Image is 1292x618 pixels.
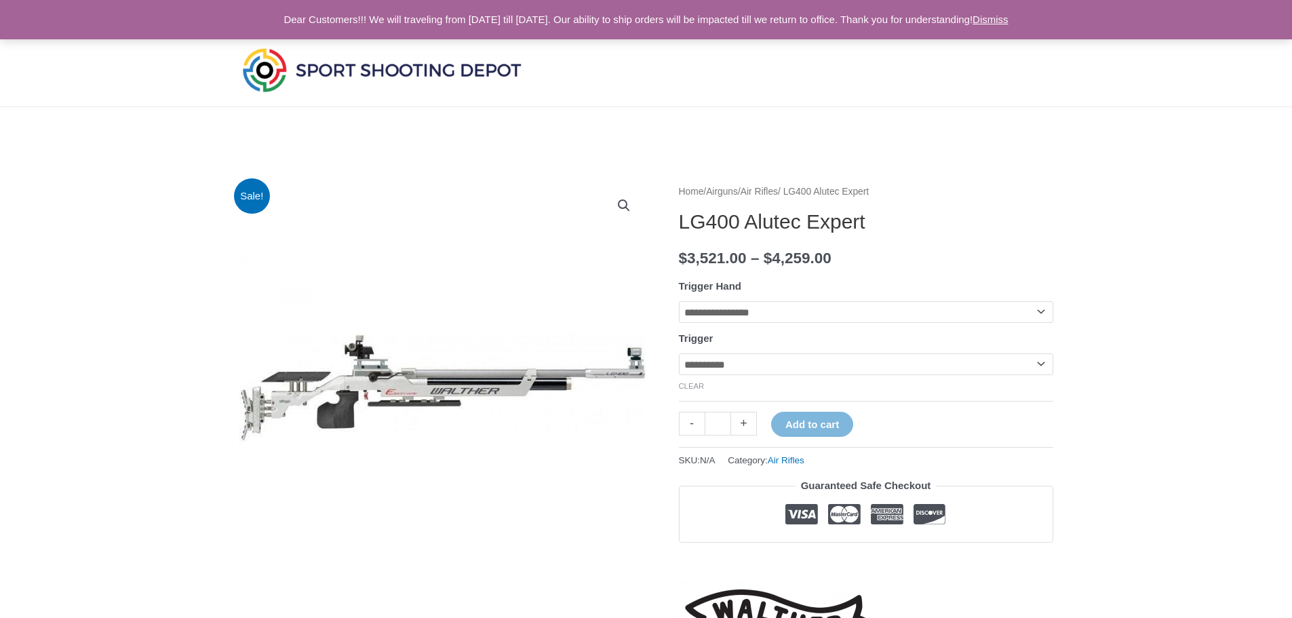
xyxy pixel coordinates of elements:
button: Add to cart [771,412,853,437]
a: Home [679,187,704,197]
span: SKU: [679,452,716,469]
h1: LG400 Alutec Expert [679,210,1053,234]
a: View full-screen image gallery [612,193,636,218]
img: LG400 Alutec Expert [239,183,646,590]
bdi: 4,259.00 [764,250,831,267]
a: Air Rifles [768,455,804,465]
a: - [679,412,705,436]
legend: Guaranteed Safe Checkout [796,476,937,495]
span: $ [679,250,688,267]
span: – [751,250,760,267]
a: Clear options [679,382,705,390]
label: Trigger [679,332,713,344]
bdi: 3,521.00 [679,250,747,267]
img: Sport Shooting Depot [239,45,524,95]
input: Product quantity [705,412,731,436]
span: Category: [728,452,804,469]
span: Sale! [234,178,270,214]
span: $ [764,250,772,267]
label: Trigger Hand [679,280,742,292]
a: Air Rifles [741,187,778,197]
a: + [731,412,757,436]
a: Airguns [706,187,738,197]
iframe: Customer reviews powered by Trustpilot [679,553,1053,569]
span: N/A [700,455,716,465]
a: Dismiss [973,14,1009,25]
nav: Breadcrumb [679,183,1053,201]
